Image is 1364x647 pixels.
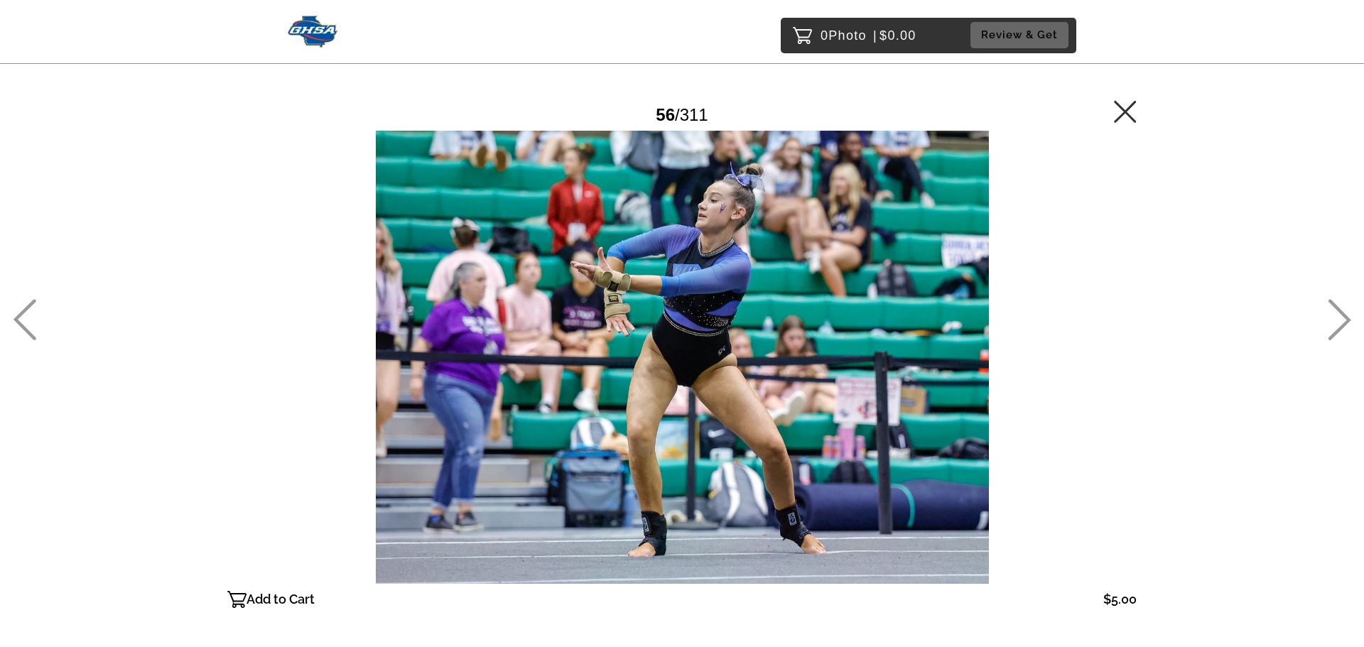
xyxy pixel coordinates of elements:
span: 56 [656,105,675,124]
p: 0 $0.00 [821,24,916,47]
span: 311 [680,105,708,124]
span: | [873,28,877,43]
span: Photo [828,24,867,47]
button: Review & Get [970,22,1068,48]
a: Review & Get [970,22,1073,48]
img: Snapphound Logo [288,16,338,48]
p: $5.00 [1103,588,1137,611]
div: / [656,99,708,130]
p: Add to Cart [247,588,315,611]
